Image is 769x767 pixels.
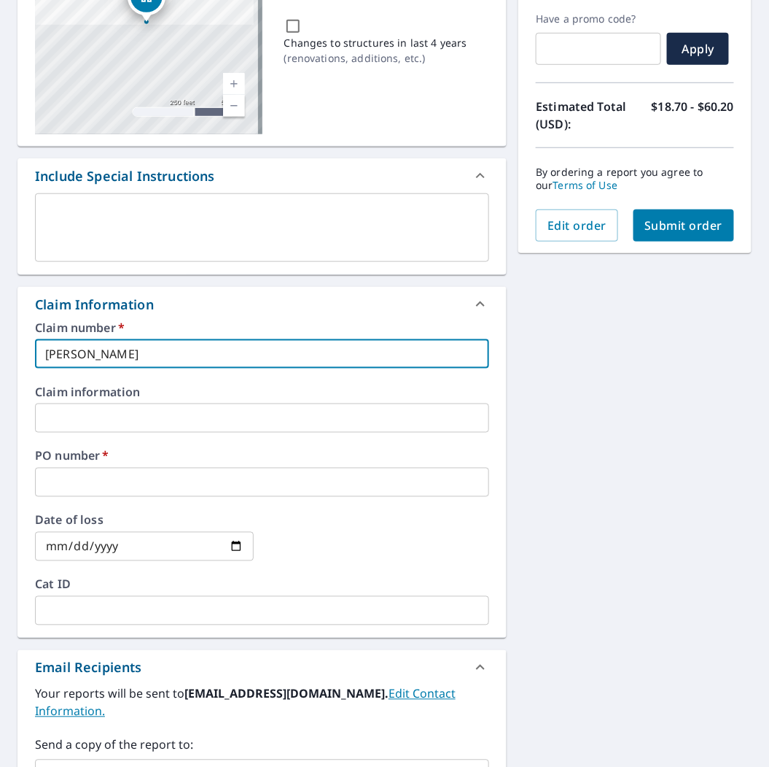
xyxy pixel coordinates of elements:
[652,98,734,133] p: $18.70 - $60.20
[184,686,389,702] b: [EMAIL_ADDRESS][DOMAIN_NAME].
[645,217,723,234] span: Submit order
[35,322,489,334] label: Claim number
[35,658,142,678] div: Email Recipients
[17,158,507,193] div: Include Special Instructions
[35,386,489,398] label: Claim information
[223,95,245,117] a: Current Level 17, Zoom Out
[35,579,489,590] label: Cat ID
[35,514,254,526] label: Date of loss
[35,450,489,462] label: PO number
[35,295,154,315] div: Claim Information
[547,217,606,234] span: Edit order
[223,73,245,95] a: Current Level 17, Zoom In
[536,166,734,192] p: By ordering a report you agree to our
[536,98,635,133] p: Estimated Total (USD):
[284,50,467,66] p: ( renovations, additions, etc. )
[633,209,735,242] button: Submit order
[35,736,489,754] label: Send a copy of the report to:
[17,650,507,685] div: Email Recipients
[536,209,618,242] button: Edit order
[35,685,489,720] label: Your reports will be sent to
[17,287,507,322] div: Claim Information
[536,12,661,26] label: Have a promo code?
[679,41,717,57] span: Apply
[667,33,729,65] button: Apply
[553,178,618,192] a: Terms of Use
[284,35,467,50] p: Changes to structures in last 4 years
[35,166,215,186] div: Include Special Instructions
